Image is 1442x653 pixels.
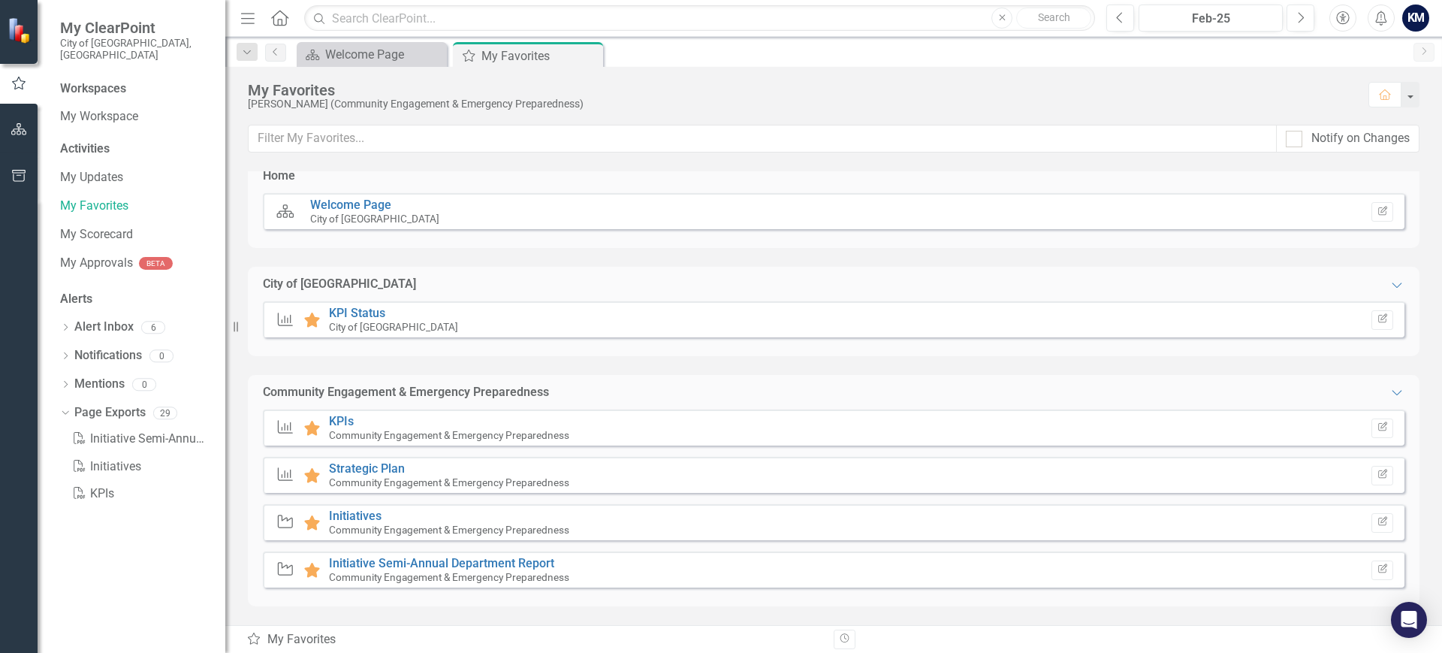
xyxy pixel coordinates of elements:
a: Welcome Page [310,198,391,212]
a: My Favorites [60,198,210,215]
small: City of [GEOGRAPHIC_DATA] [329,321,458,333]
a: Welcome Page [300,45,443,64]
input: Filter My Favorites... [248,125,1277,153]
small: City of [GEOGRAPHIC_DATA] [310,213,439,225]
a: Initiatives [329,509,382,523]
div: City of [GEOGRAPHIC_DATA] [263,276,416,293]
div: Home [263,168,295,185]
small: Community Engagement & Emergency Preparedness [329,524,569,536]
div: 0 [132,378,156,391]
img: ClearPoint Strategy [7,17,35,44]
div: Alerts [60,291,210,308]
button: Set Home Page [1371,202,1393,222]
input: Search ClearPoint... [304,5,1095,32]
div: 0 [149,349,173,362]
a: My Updates [60,169,210,186]
a: My Scorecard [60,226,210,243]
a: Alert Inbox [74,319,134,336]
div: Open Intercom Messenger [1391,602,1427,638]
div: BETA [139,257,173,270]
a: Notifications [74,347,142,364]
a: My Workspace [60,108,210,125]
a: Initiative Semi-Annual Department Report [68,425,210,453]
span: Search [1038,11,1070,23]
button: Feb-25 [1139,5,1283,32]
span: My ClearPoint [60,19,210,37]
small: Community Engagement & Emergency Preparedness [329,429,569,441]
div: 29 [153,407,177,419]
button: KM [1402,5,1429,32]
a: My Approvals [60,255,133,272]
a: KPI Status [329,306,385,320]
a: KPIs [68,480,210,508]
small: City of [GEOGRAPHIC_DATA], [GEOGRAPHIC_DATA] [60,37,210,62]
small: Community Engagement & Emergency Preparedness [329,571,569,583]
a: Initiatives [68,453,210,481]
a: Strategic Plan [329,461,405,476]
button: Search [1016,8,1091,29]
div: Activities [60,141,210,158]
div: My Favorites [248,82,1353,98]
div: [PERSON_NAME] (Community Engagement & Emergency Preparedness) [248,98,1353,110]
div: My Favorites [246,631,822,648]
a: KPIs [329,414,354,428]
div: Feb-25 [1144,10,1278,28]
a: Initiative Semi-Annual Department Report [329,556,554,570]
div: Notify on Changes [1311,130,1410,147]
small: Community Engagement & Emergency Preparedness [329,476,569,488]
a: Page Exports [74,404,146,422]
div: My Favorites [481,47,599,65]
div: Welcome Page [325,45,443,64]
div: 6 [141,321,165,334]
div: Community Engagement & Emergency Preparedness [263,384,549,401]
div: Workspaces [60,80,126,98]
a: Mentions [74,376,125,393]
